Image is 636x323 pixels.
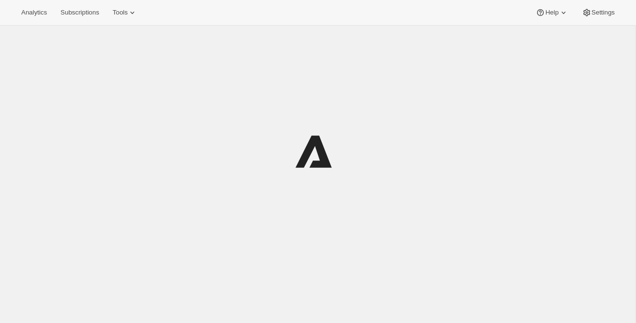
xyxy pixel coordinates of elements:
[55,6,105,19] button: Subscriptions
[113,9,127,16] span: Tools
[576,6,621,19] button: Settings
[107,6,143,19] button: Tools
[545,9,558,16] span: Help
[60,9,99,16] span: Subscriptions
[530,6,574,19] button: Help
[21,9,47,16] span: Analytics
[15,6,53,19] button: Analytics
[592,9,615,16] span: Settings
